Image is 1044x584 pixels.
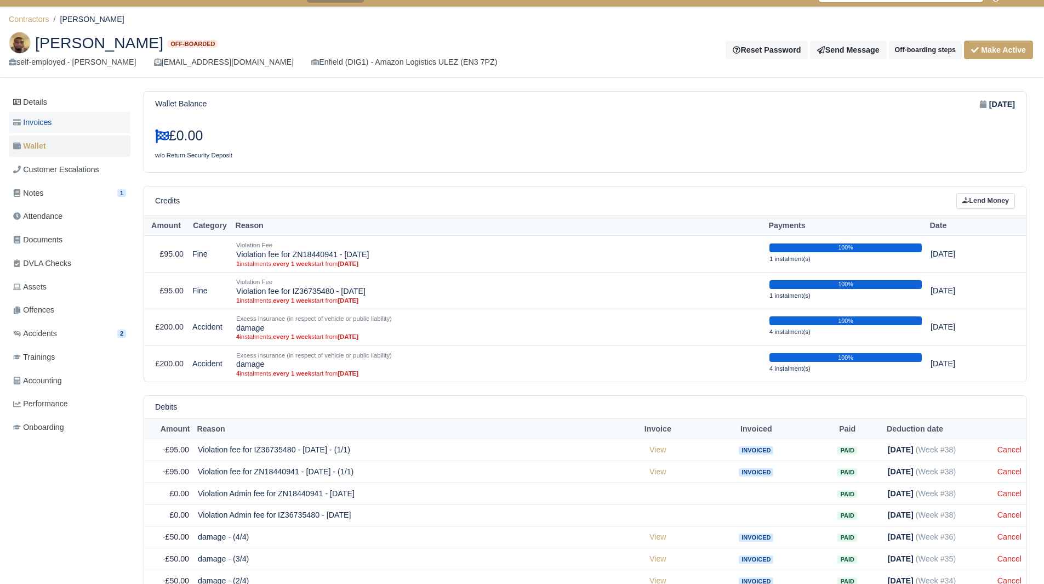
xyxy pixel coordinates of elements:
td: [DATE] [926,309,997,345]
button: Make Active [964,41,1033,59]
th: Invoice [615,419,701,439]
td: Fine [188,236,232,273]
strong: every 1 week [273,260,311,267]
th: Reason [232,216,765,236]
a: Invoices [9,112,130,133]
span: Paid [837,555,857,564]
td: [DATE] [926,236,997,273]
a: View [649,445,666,454]
th: Invoiced [701,419,812,439]
a: Lend Money [956,193,1015,209]
span: £0.00 [169,511,189,519]
a: Accounting [9,370,130,392]
strong: 1 [236,297,239,304]
strong: [DATE] [888,445,914,454]
small: instalments, start from [236,370,761,377]
span: Off-boarded [168,40,218,48]
a: Accidents 2 [9,323,130,344]
div: 100% [769,243,922,252]
button: Reset Password [726,41,808,59]
span: Assets [13,281,47,293]
a: Notes 1 [9,183,130,204]
strong: [DATE] [338,333,358,340]
a: Trainings [9,347,130,368]
h3: £0.00 [155,128,577,144]
strong: [DATE] [338,370,358,377]
td: damage - (4/4) [193,526,615,548]
small: 1 instalment(s) [769,292,811,299]
small: Violation Fee [236,279,272,285]
small: instalments, start from [236,333,761,341]
td: [DATE] [926,272,997,309]
span: Performance [13,398,68,410]
iframe: Chat Widget [847,457,1044,584]
button: Off-boarding steps [889,41,962,59]
strong: every 1 week [273,370,311,377]
span: Paid [837,446,857,455]
span: -£95.00 [163,467,189,476]
a: Attendance [9,206,130,227]
a: Contractors [9,15,49,24]
td: damage [232,309,765,345]
span: -£95.00 [163,445,189,454]
td: Violation Admin fee for ZN18440941 - [DATE] [193,483,615,504]
td: Violation fee for IZ36735480 - [DATE] - (1/1) [193,439,615,461]
a: Wallet [9,135,130,157]
span: Customer Escalations [13,163,99,176]
td: £95.00 [144,236,188,273]
small: instalments, start from [236,297,761,304]
small: 4 instalment(s) [769,328,811,335]
td: Violation Admin fee for IZ36735480 - [DATE] [193,504,615,526]
strong: every 1 week [273,297,311,304]
h6: Credits [155,196,180,206]
small: Excess insurance (in respect of vehicle or public liability) [236,352,392,359]
span: Accounting [13,375,62,387]
div: 100% [769,280,922,289]
span: Invoiced [739,468,773,477]
a: Customer Escalations [9,159,130,180]
span: Invoices [13,116,52,129]
th: Category [188,216,232,236]
strong: 4 [236,333,239,340]
td: £200.00 [144,345,188,382]
a: DVLA Checks [9,253,130,274]
span: Offences [13,304,54,316]
td: damage - (3/4) [193,548,615,570]
span: (Week #38) [916,445,956,454]
a: Send Message [810,41,886,59]
li: [PERSON_NAME] [49,13,124,26]
th: Deduction date [883,419,993,439]
td: damage [232,345,765,382]
strong: [DATE] [338,260,358,267]
th: Payments [765,216,926,236]
span: DVLA Checks [13,257,71,270]
h6: Wallet Balance [155,99,207,109]
span: Documents [13,234,62,246]
div: [EMAIL_ADDRESS][DOMAIN_NAME] [154,56,294,69]
strong: every 1 week [273,333,311,340]
td: Violation fee for ZN18440941 - [DATE] - (1/1) [193,461,615,483]
small: Violation Fee [236,242,272,248]
a: Performance [9,393,130,415]
span: Notes [13,187,43,200]
a: Cancel [997,445,1022,454]
a: Onboarding [9,417,130,438]
th: Amount [144,419,193,439]
a: View [649,554,666,563]
a: View [649,532,666,541]
a: Documents [9,229,130,251]
td: £200.00 [144,309,188,345]
span: Paid [837,512,857,520]
th: Amount [144,216,188,236]
th: Date [926,216,997,236]
strong: 4 [236,370,239,377]
div: 100% [769,316,922,325]
small: Excess insurance (in respect of vehicle or public liability) [236,315,392,322]
td: [DATE] [926,345,997,382]
span: Trainings [13,351,55,364]
small: instalments, start from [236,260,761,268]
a: View [649,467,666,476]
td: Fine [188,272,232,309]
a: Offences [9,299,130,321]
